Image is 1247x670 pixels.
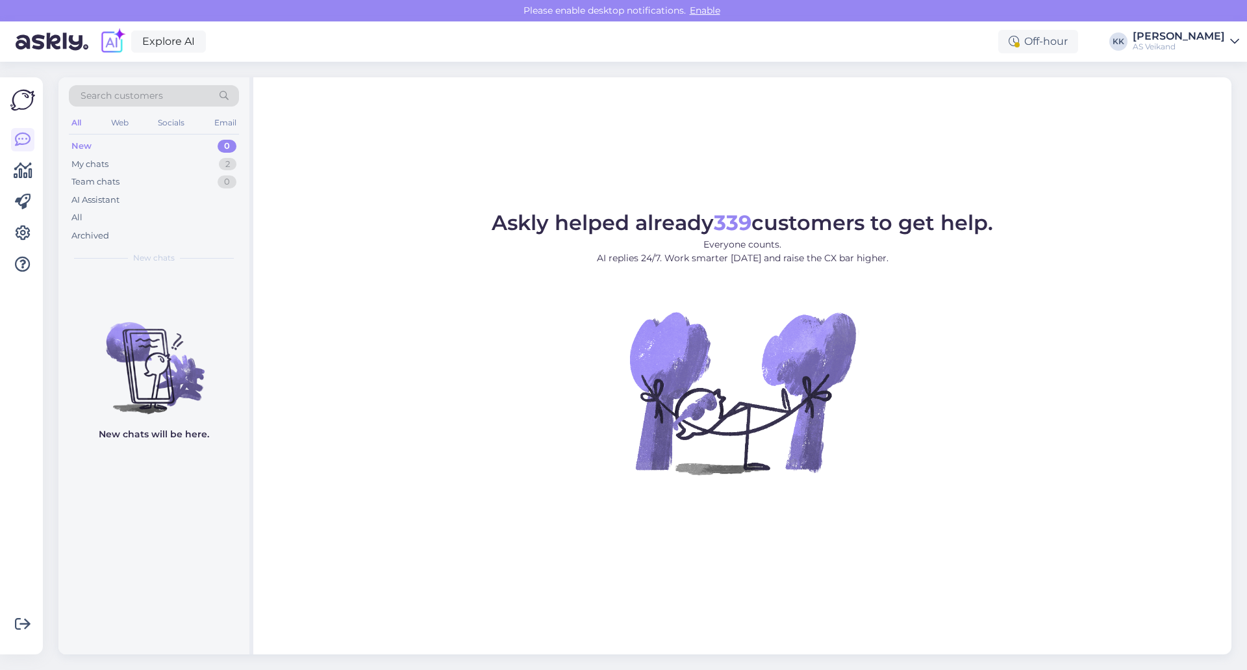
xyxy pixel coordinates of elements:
img: No Chat active [625,276,859,509]
div: Off-hour [998,30,1078,53]
div: New [71,140,92,153]
div: Email [212,114,239,131]
div: KK [1109,32,1127,51]
div: Team chats [71,175,120,188]
span: Askly helped already customers to get help. [492,210,993,235]
div: Socials [155,114,187,131]
a: Explore AI [131,31,206,53]
div: 2 [219,158,236,171]
p: Everyone counts. AI replies 24/7. Work smarter [DATE] and raise the CX bar higher. [492,238,993,265]
img: No chats [58,299,249,416]
div: 0 [218,140,236,153]
div: Archived [71,229,109,242]
img: explore-ai [99,28,126,55]
div: AS Veikand [1133,42,1225,52]
div: My chats [71,158,108,171]
img: Askly Logo [10,88,35,112]
span: Search customers [81,89,163,103]
div: 0 [218,175,236,188]
b: 339 [714,210,751,235]
div: [PERSON_NAME] [1133,31,1225,42]
div: All [71,211,82,224]
span: New chats [133,252,175,264]
p: New chats will be here. [99,428,209,441]
a: [PERSON_NAME]AS Veikand [1133,31,1239,52]
div: Web [108,114,131,131]
span: Enable [686,5,724,16]
div: AI Assistant [71,194,120,207]
div: All [69,114,84,131]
